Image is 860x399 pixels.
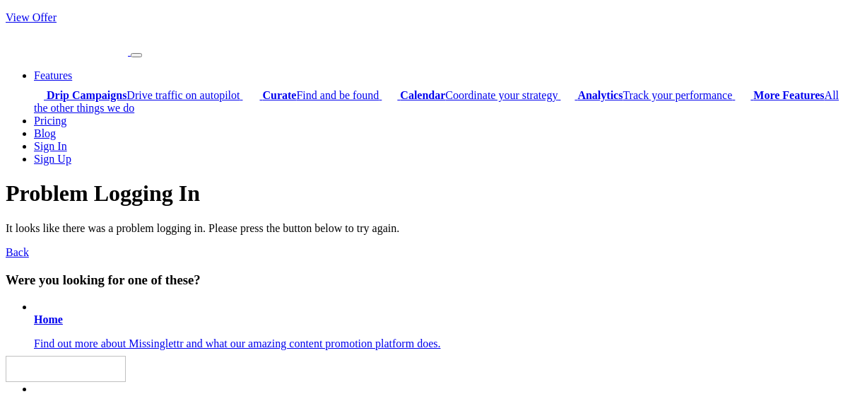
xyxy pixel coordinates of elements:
span: Drive traffic on autopilot [47,89,240,101]
b: Curate [262,89,296,101]
a: More FeaturesAll the other things we do [34,89,839,114]
button: Menu [131,53,142,57]
b: More Features [753,89,824,101]
a: Features [34,69,72,81]
p: Find out more about Missinglettr and what our amazing content promotion platform does. [34,337,854,350]
b: Analytics [577,89,623,101]
span: Find and be found [262,89,379,101]
a: Sign Up [34,153,71,165]
a: Sign In [34,140,67,152]
b: Home [34,313,63,325]
a: AnalyticsTrack your performance [560,89,735,101]
a: Home Find out more about Missinglettr and what our amazing content promotion platform does. [34,313,854,350]
span: Track your performance [577,89,732,101]
a: Blog [34,127,56,139]
span: All the other things we do [34,89,839,114]
p: It looks like there was a problem logging in. Please press the button below to try again. [6,222,854,235]
span: Coordinate your strategy [400,89,558,101]
a: Drip CampaignsDrive traffic on autopilot [34,89,242,101]
a: Pricing [34,115,66,127]
b: Calendar [400,89,445,101]
h3: Were you looking for one of these? [6,272,854,288]
div: Features [34,82,854,115]
b: Drip Campaigns [47,89,126,101]
h1: Problem Logging In [6,180,854,207]
img: Missinglettr - Social Media Marketing for content focused teams | Product Hunt [6,356,126,382]
a: Back [6,246,29,258]
a: CalendarCoordinate your strategy [382,89,560,101]
a: CurateFind and be found [242,89,382,101]
a: View Offer [6,11,57,23]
